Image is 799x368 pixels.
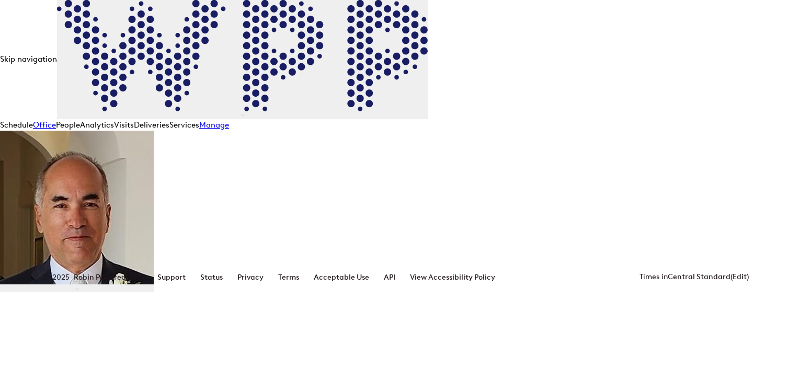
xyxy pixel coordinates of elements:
[668,272,730,281] span: Central Standard
[410,273,495,282] a: View Accessibility Policy
[640,271,749,283] p: ( )
[44,273,50,282] span: ©
[157,273,186,282] a: Support
[733,272,747,281] a: Edit
[52,273,70,282] span: 2025
[169,120,199,130] a: Services
[114,120,134,130] a: Visits
[80,120,114,130] a: Analytics
[278,273,299,282] a: Terms
[200,273,223,282] a: Status
[384,273,395,282] a: API
[134,120,169,130] a: Deliveries
[640,272,730,281] span: Times in
[314,273,369,282] a: Acceptable Use
[74,273,143,282] a: Robin Powered, Inc.
[56,120,80,130] a: People
[33,120,56,130] a: Office
[237,273,264,282] a: Privacy
[199,120,229,130] a: Manage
